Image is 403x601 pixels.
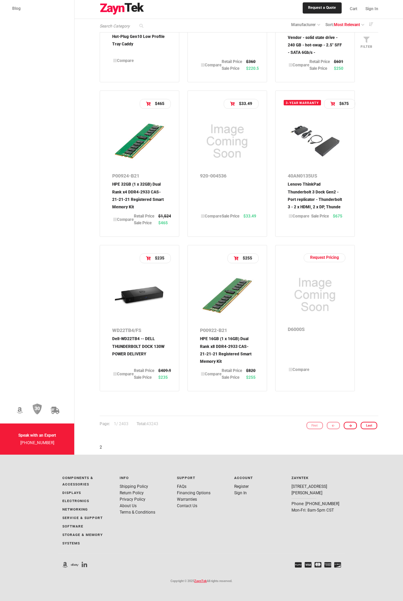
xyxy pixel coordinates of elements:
img: P00922-B21 -- HPE 16GB (1 x 16GB) Dual Rank x8 DDR4-2933 CAS-21-21-21 Registered [200,271,255,320]
p: $235 [155,254,164,262]
a: Request Pricing [304,253,345,262]
td: $220.59 [246,65,261,72]
a: Systems [62,541,80,545]
td: Sale Price [222,213,243,220]
p: D6000S [288,325,342,334]
strong: Speak with an Expert [18,433,56,437]
p: / 2403 [100,416,133,432]
a: About Us [120,503,137,508]
a: Sort: [325,22,364,28]
td: $675 [333,213,342,220]
p: 920-004536 [200,172,255,181]
a: Software [62,524,83,528]
p: Support [177,475,226,481]
a: Terms & Conditions [120,510,155,515]
span: 3-year warranty [284,100,321,105]
span: Compare [117,58,134,63]
a: Financing Options [177,491,210,495]
a: P00924-B21HPE 32GB (1 x 32GB) Dual Rank x4 DDR4-2933 CAS-21-21-21 Registered Smart Memory Kit [112,172,167,209]
a: Descending [364,20,378,28]
td: $601 [334,59,343,65]
a: Register [234,484,249,489]
a: Storage & Memory [62,533,103,537]
small: Copyright © 2025 All rights reserved. [170,579,233,583]
input: Search Category [100,23,146,29]
a: P2422H [200,17,255,55]
li: AMEX [321,562,331,569]
td: Sale Price [309,65,334,72]
a: 40AN0135USLenovo ThinkPad Thunderbolt 3 Dock Gen2 - Port replicator - Thunderbolt 3 - 2 x HDMI, 2... [288,172,342,209]
p: Info [120,475,169,481]
a: Cart [346,2,361,16]
span: Compare [205,372,222,376]
a: Warranties [177,497,197,502]
td: Retail Price [222,368,246,374]
td: $255 [246,374,256,381]
td: $409.99 [158,368,174,374]
li: Discover [331,562,341,569]
p: WD22TB4/FS [112,326,167,335]
li: PayPal [292,562,302,569]
a: Request a Quote [303,2,341,13]
td: Retail Price [134,213,158,220]
img: 40AN0135US -- Lenovo ThinkPad Thunderbolt 3 Dock Gen2 - Port replicator - Thunderbolt 3 - 2 x HDM... [288,117,342,166]
img: P00924-B21 -- HPE 32GB (1 x 32GB) Dual Rank x4 DDR4-2933 CAS-21-21-21 Registered [112,117,167,166]
a: Components & Accessories [62,476,93,486]
span: 1 [114,421,116,426]
span: Compare [293,214,309,219]
td: $250 [334,65,343,72]
a: WD22TB4/FSDell-WD22TB4 -- DELL THUNDERBOLT DOCK 130W POWER DELIVERY [112,326,167,364]
p: $675 [339,100,349,107]
strong: Page: [100,421,110,426]
span: Compare [293,367,309,372]
span: Compare [205,214,222,219]
td: Retail Price [222,59,246,65]
span: Cart [350,6,357,11]
p: Lenovo ThinkPad Thunderbolt 3 Dock Gen2 - Port replicator - Thunderbolt 3 - 2 x HDMI, 2 x DP, Thunde [288,181,342,209]
strong: Total: [137,421,146,426]
a: Sign In [234,491,247,495]
td: Sale Price [134,220,158,226]
p: Account [234,475,283,481]
span: Blog [12,6,21,11]
p: P00924-B21 [112,172,167,181]
a: Shipping Policy [120,484,148,489]
a: 920-004536 [200,172,255,209]
p: Filter [359,44,374,50]
a: Service & Support [62,516,103,520]
span: Most Relevant [334,22,360,27]
td: Sale Price [222,374,246,381]
a: Contact Us [177,503,197,508]
a: Networking [62,507,88,511]
span: Compare [205,63,222,67]
td: Sale Price [222,65,246,72]
li: Mastercard [311,562,321,569]
p: ZaynTek [291,475,341,481]
p: HPE Read Intensive - Multi Vendor - solid state drive - 240 GB - hot-swap - 2.5" SFF - SATA 6Gb/s - [288,26,342,55]
a: P18420-B21HPE Read Intensive - Multi Vendor - solid state drive - 240 GB - hot-swap - 2.5" SFF - ... [288,17,342,55]
a: [PHONE_NUMBER] [20,440,54,445]
img: 920-004536 -- Logitech MK270 Wireless Combo - Keyboard and mouse set - wireless - 2.4 GHz - English [203,117,251,166]
p: HPE 32GB (1 x 32GB) Dual Rank x4 DDR4-2933 CAS-21-21-21 Registered Smart Memory Kit [112,181,167,209]
p: HPE 774026-001 3.5" LFF Hot-Plug Gen10 Low Profile Tray Caddy [112,25,167,54]
a: 774026-001HPE 774026-001 3.5" LFF Hot-Plug Gen10 Low Profile Tray Caddy [112,16,167,54]
p: $33.49 [239,100,252,107]
li: ZaynTek On Amazon [62,562,68,569]
span: Compare [293,63,309,67]
img: logo [100,3,144,15]
p: 40AN0135US [288,172,342,181]
a: Displays [62,491,81,495]
a: FAQs [177,484,186,489]
p: P00922-B21 [200,326,255,335]
img: 30 Day Return Policy [33,403,42,415]
td: Retail Price [134,368,158,374]
a: Phone: [PHONE_NUMBER] [291,501,339,506]
p: 43243 [133,416,162,432]
td: $465 [158,220,171,226]
li: Visa [302,562,311,569]
a: Privacy Policy [120,497,145,502]
img: D6000S -- DELL D6000 UNIVERSAL USB DOCK [290,270,339,319]
p: $255 [243,254,252,262]
p: HPE 16GB (1 x 16GB) Dual Rank x8 DDR4-2933 CAS-21-21-21 Registered Smart Memory Kit [200,335,255,364]
p: 2 [100,443,374,451]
